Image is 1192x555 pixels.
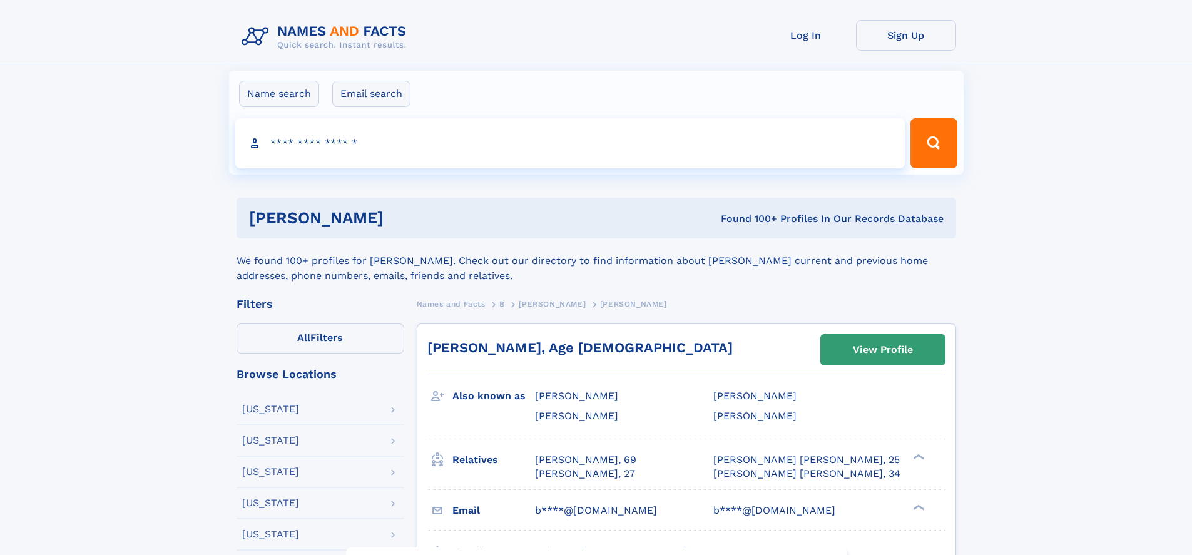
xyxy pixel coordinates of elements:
[242,435,299,446] div: [US_STATE]
[756,20,856,51] a: Log In
[600,300,667,308] span: [PERSON_NAME]
[417,296,486,312] a: Names and Facts
[242,467,299,477] div: [US_STATE]
[519,300,586,308] span: [PERSON_NAME]
[237,20,417,54] img: Logo Names and Facts
[235,118,905,168] input: search input
[910,503,925,511] div: ❯
[821,335,945,365] a: View Profile
[853,335,913,364] div: View Profile
[910,452,925,461] div: ❯
[552,212,944,226] div: Found 100+ Profiles In Our Records Database
[452,385,535,407] h3: Also known as
[242,498,299,508] div: [US_STATE]
[332,81,410,107] label: Email search
[713,453,900,467] a: [PERSON_NAME] [PERSON_NAME], 25
[519,296,586,312] a: [PERSON_NAME]
[452,449,535,471] h3: Relatives
[535,410,618,422] span: [PERSON_NAME]
[499,300,505,308] span: B
[297,332,310,344] span: All
[856,20,956,51] a: Sign Up
[910,118,957,168] button: Search Button
[535,453,636,467] a: [PERSON_NAME], 69
[237,323,404,354] label: Filters
[535,467,635,481] a: [PERSON_NAME], 27
[237,369,404,380] div: Browse Locations
[452,500,535,521] h3: Email
[499,296,505,312] a: B
[535,390,618,402] span: [PERSON_NAME]
[237,238,956,283] div: We found 100+ profiles for [PERSON_NAME]. Check out our directory to find information about [PERS...
[713,410,797,422] span: [PERSON_NAME]
[239,81,319,107] label: Name search
[427,340,733,355] a: [PERSON_NAME], Age [DEMOGRAPHIC_DATA]
[249,210,553,226] h1: [PERSON_NAME]
[242,404,299,414] div: [US_STATE]
[713,467,900,481] a: [PERSON_NAME] [PERSON_NAME], 34
[237,298,404,310] div: Filters
[713,390,797,402] span: [PERSON_NAME]
[242,529,299,539] div: [US_STATE]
